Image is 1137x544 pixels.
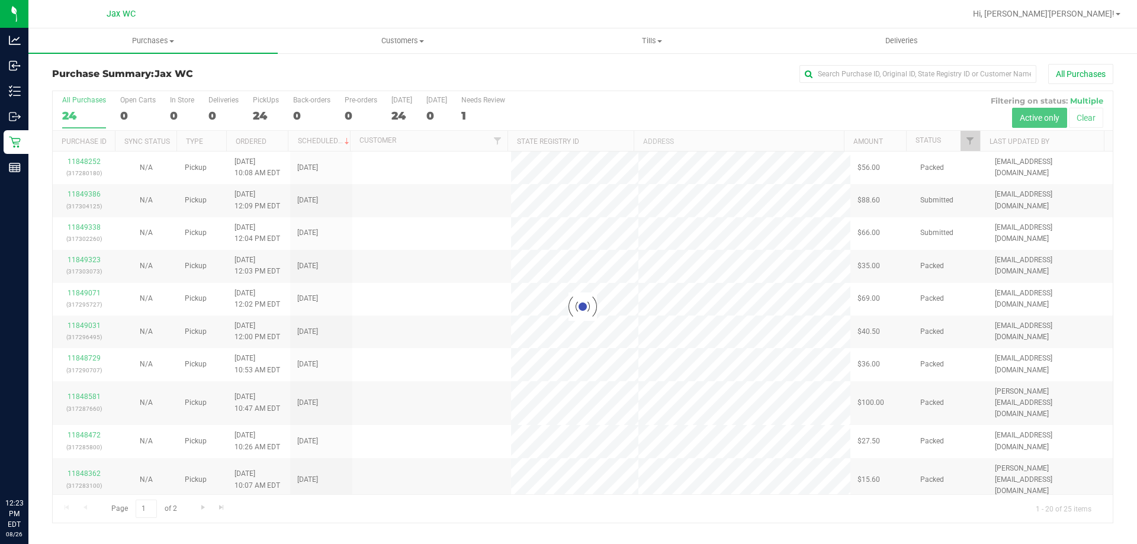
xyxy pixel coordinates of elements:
inline-svg: Retail [9,136,21,148]
inline-svg: Analytics [9,34,21,46]
p: 12:23 PM EDT [5,498,23,530]
inline-svg: Outbound [9,111,21,123]
a: Tills [527,28,776,53]
a: Deliveries [777,28,1026,53]
span: Jax WC [155,68,193,79]
span: Hi, [PERSON_NAME]'[PERSON_NAME]! [973,9,1114,18]
a: Purchases [28,28,278,53]
span: Customers [278,36,526,46]
span: Jax WC [107,9,136,19]
a: Customers [278,28,527,53]
span: Purchases [28,36,278,46]
input: Search Purchase ID, Original ID, State Registry ID or Customer Name... [799,65,1036,83]
p: 08/26 [5,530,23,539]
h3: Purchase Summary: [52,69,406,79]
span: Tills [528,36,776,46]
span: Deliveries [869,36,934,46]
inline-svg: Reports [9,162,21,173]
button: All Purchases [1048,64,1113,84]
inline-svg: Inventory [9,85,21,97]
inline-svg: Inbound [9,60,21,72]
